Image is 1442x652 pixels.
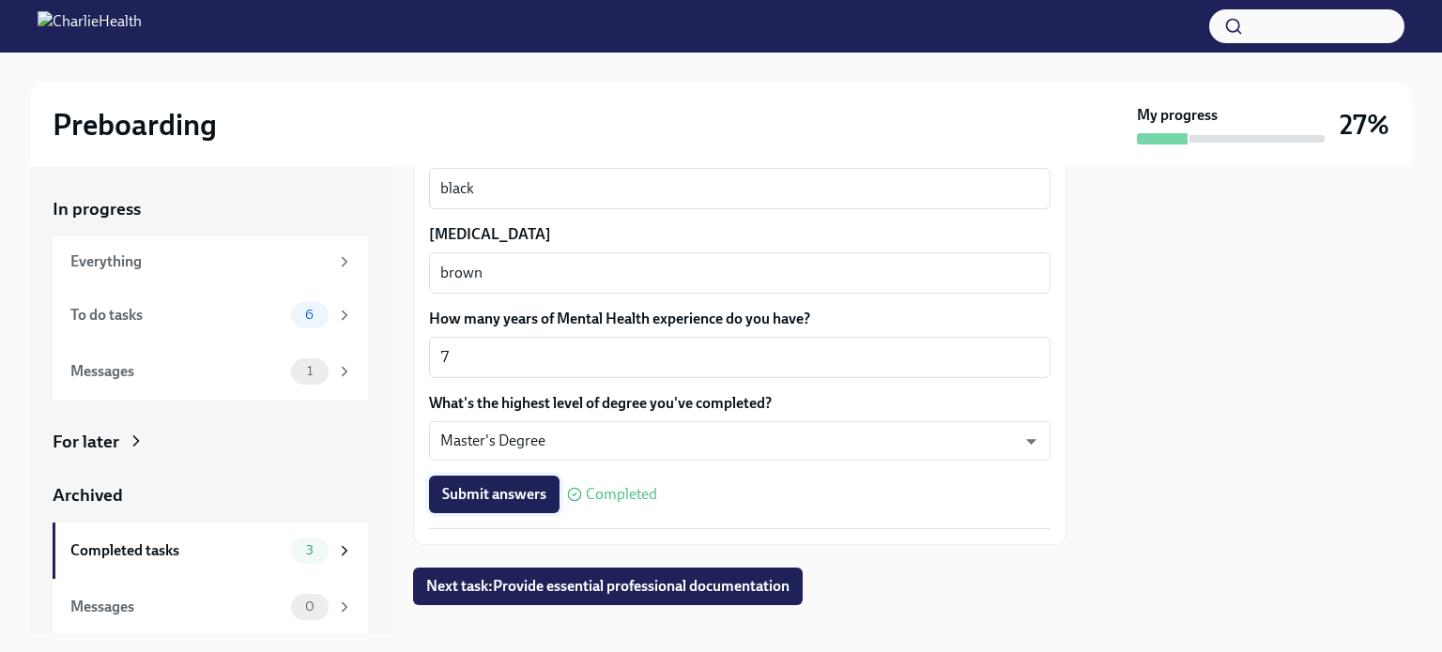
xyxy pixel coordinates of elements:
[413,568,803,605] button: Next task:Provide essential professional documentation
[53,343,368,400] a: Messages1
[429,393,1051,414] label: What's the highest level of degree you've completed?
[440,262,1039,284] textarea: brown
[38,11,142,41] img: CharlieHealth
[440,177,1039,200] textarea: black
[53,523,368,579] a: Completed tasks3
[53,430,368,454] a: For later
[53,483,368,508] a: Archived
[294,599,326,614] span: 0
[429,224,1051,245] label: [MEDICAL_DATA]
[70,361,284,382] div: Messages
[1137,105,1218,126] strong: My progress
[70,540,284,561] div: Completed tasks
[53,197,368,221] a: In progress
[70,305,284,326] div: To do tasks
[440,346,1039,369] textarea: 7
[70,251,329,272] div: Everything
[53,579,368,635] a: Messages0
[53,430,119,454] div: For later
[70,597,284,617] div: Messages
[296,364,324,378] span: 1
[442,485,546,504] span: Submit answers
[586,487,657,502] span: Completed
[426,577,790,596] span: Next task : Provide essential professional documentation
[429,309,1051,329] label: How many years of Mental Health experience do you have?
[53,236,368,287] a: Everything
[295,543,325,557] span: 3
[1340,108,1389,142] h3: 27%
[53,106,217,144] h2: Preboarding
[53,287,368,343] a: To do tasks6
[429,421,1051,461] div: Master's Degree
[294,308,325,322] span: 6
[429,476,560,513] button: Submit answers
